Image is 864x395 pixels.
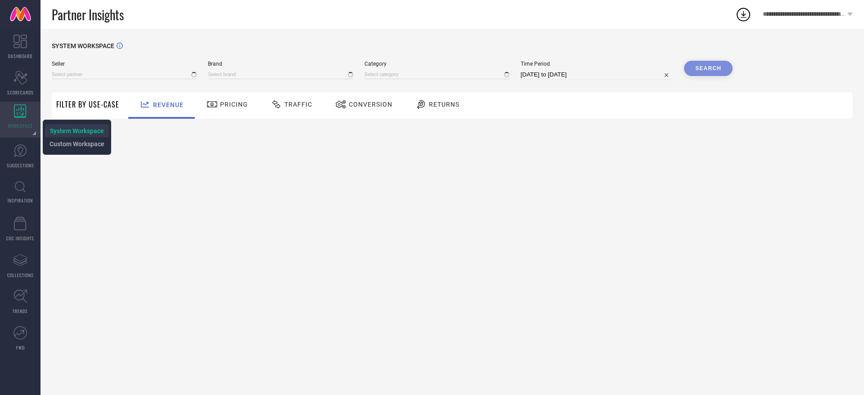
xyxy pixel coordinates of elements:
span: CDC INSIGHTS [6,235,34,242]
span: COLLECTIONS [7,272,34,278]
span: Custom Workspace [49,140,104,148]
span: INSPIRATION [8,197,33,204]
span: Seller [52,61,197,67]
input: Select category [364,70,509,79]
div: Open download list [735,6,751,22]
span: FWD [16,344,25,351]
span: TRENDS [13,308,28,314]
span: SCORECARDS [7,89,34,96]
span: DASHBOARD [8,53,32,59]
input: Select brand [208,70,353,79]
span: WORKSPACE [8,122,33,129]
span: Brand [208,61,353,67]
span: Pricing [220,101,248,108]
span: SUGGESTIONS [7,162,34,169]
input: Select time period [521,69,673,80]
span: Partner Insights [52,5,124,24]
span: SYSTEM WORKSPACE [52,42,114,49]
span: Category [364,61,509,67]
a: System Workspace [50,126,104,135]
span: Filter By Use-Case [56,99,119,110]
span: Time Period [521,61,673,67]
span: Traffic [284,101,312,108]
span: Conversion [349,101,392,108]
span: Returns [429,101,459,108]
a: Custom Workspace [49,139,104,148]
span: System Workspace [50,127,104,135]
span: Revenue [153,101,184,108]
input: Select partner [52,70,197,79]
